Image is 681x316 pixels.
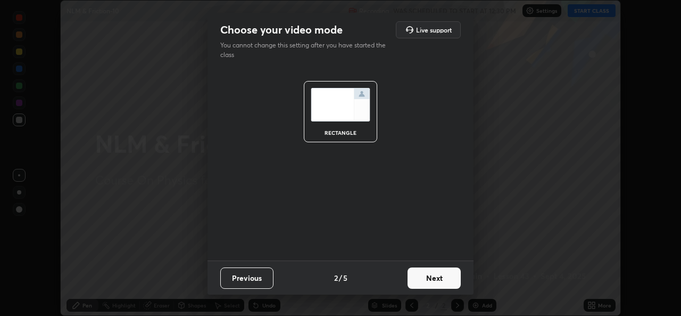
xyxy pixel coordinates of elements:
[220,23,343,37] h2: Choose your video mode
[416,27,452,33] h5: Live support
[220,268,273,289] button: Previous
[311,88,370,121] img: normalScreenIcon.ae25ed63.svg
[334,272,338,283] h4: 2
[220,40,393,60] p: You cannot change this setting after you have started the class
[343,272,347,283] h4: 5
[408,268,461,289] button: Next
[339,272,342,283] h4: /
[319,130,362,135] div: rectangle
